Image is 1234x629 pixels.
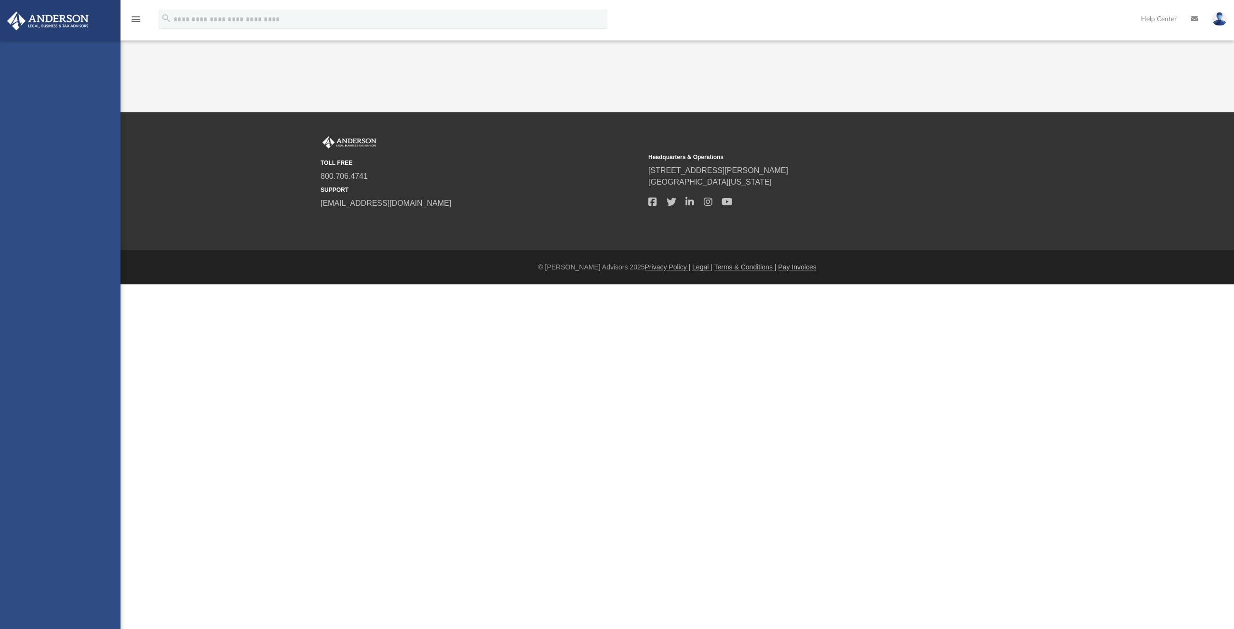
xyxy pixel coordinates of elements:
a: menu [130,18,142,25]
a: [EMAIL_ADDRESS][DOMAIN_NAME] [321,199,451,207]
small: Headquarters & Operations [648,153,969,161]
img: Anderson Advisors Platinum Portal [321,136,378,149]
div: © [PERSON_NAME] Advisors 2025 [121,262,1234,272]
a: Privacy Policy | [645,263,691,271]
a: Terms & Conditions | [714,263,777,271]
img: Anderson Advisors Platinum Portal [4,12,92,30]
a: [STREET_ADDRESS][PERSON_NAME] [648,166,788,174]
small: TOLL FREE [321,159,642,167]
small: SUPPORT [321,186,642,194]
a: Pay Invoices [778,263,816,271]
i: search [161,13,172,24]
a: [GEOGRAPHIC_DATA][US_STATE] [648,178,772,186]
i: menu [130,13,142,25]
a: 800.706.4741 [321,172,368,180]
img: User Pic [1212,12,1227,26]
a: Legal | [692,263,712,271]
